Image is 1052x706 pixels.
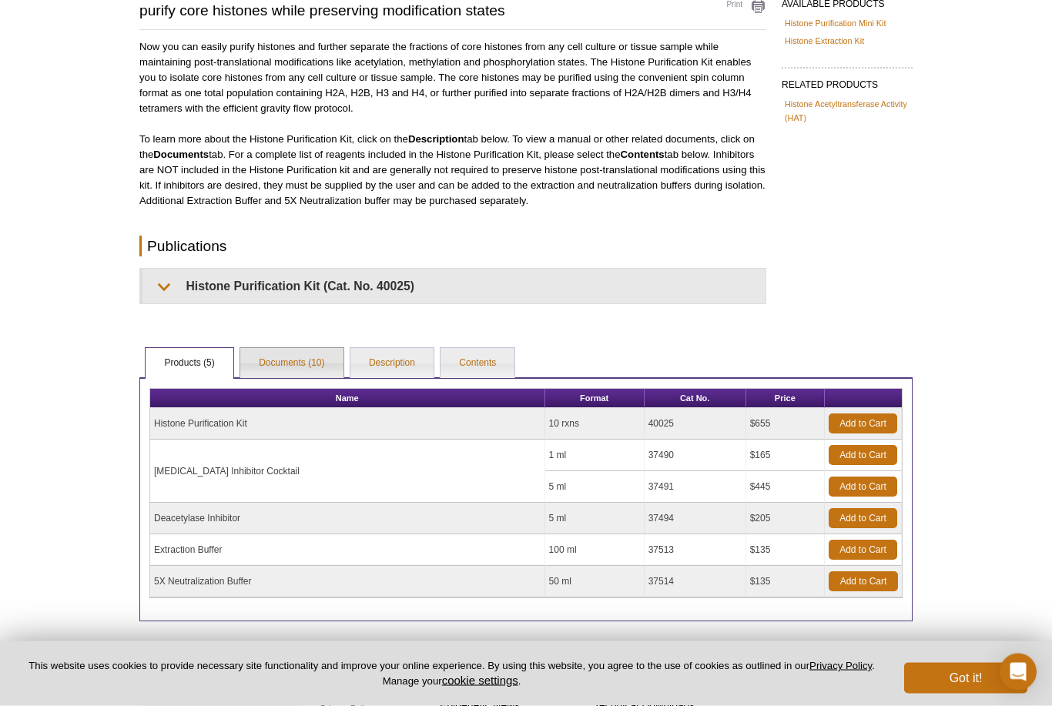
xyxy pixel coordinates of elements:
[150,440,545,504] td: [MEDICAL_DATA] Inhibitor Cocktail
[645,440,746,472] td: 37490
[146,349,233,380] a: Products (5)
[746,567,825,598] td: $135
[25,659,879,688] p: This website uses cookies to provide necessary site functionality and improve your online experie...
[645,535,746,567] td: 37513
[139,5,693,18] h2: purify core histones while preserving modification states
[746,390,825,409] th: Price
[240,349,343,380] a: Documents (10)
[408,134,464,146] strong: Description
[139,132,766,209] p: To learn more about the Histone Purification Kit, click on the tab below. To view a manual or oth...
[829,572,898,592] a: Add to Cart
[442,674,518,687] button: cookie settings
[150,409,545,440] td: Histone Purification Kit
[904,663,1027,694] button: Got it!
[645,567,746,598] td: 37514
[545,409,645,440] td: 10 rxns
[139,40,766,117] p: Now you can easily purify histones and further separate the fractions of core histones from any c...
[1000,654,1037,691] div: Open Intercom Messenger
[829,509,897,529] a: Add to Cart
[785,17,886,31] a: Histone Purification Mini Kit
[150,535,545,567] td: Extraction Buffer
[150,390,545,409] th: Name
[645,472,746,504] td: 37491
[829,477,897,497] a: Add to Cart
[545,390,645,409] th: Format
[153,149,209,161] strong: Documents
[645,390,746,409] th: Cat No.
[746,504,825,535] td: $205
[142,269,766,304] summary: Histone Purification Kit (Cat. No. 40025)
[545,567,645,598] td: 50 ml
[746,535,825,567] td: $135
[150,567,545,598] td: 5X Neutralization Buffer
[645,504,746,535] td: 37494
[545,504,645,535] td: 5 ml
[809,660,872,671] a: Privacy Policy
[785,35,864,49] a: Histone Extraction Kit
[621,149,665,161] strong: Contents
[829,540,897,560] a: Add to Cart
[545,440,645,472] td: 1 ml
[441,349,514,380] a: Contents
[545,472,645,504] td: 5 ml
[785,98,910,125] a: Histone Acetyltransferase Activity (HAT)
[139,236,766,257] h2: Publications
[746,409,825,440] td: $655
[746,440,825,472] td: $165
[782,68,913,95] h2: RELATED PRODUCTS
[829,414,897,434] a: Add to Cart
[645,409,746,440] td: 40025
[150,504,545,535] td: Deacetylase Inhibitor
[350,349,434,380] a: Description
[746,472,825,504] td: $445
[545,535,645,567] td: 100 ml
[829,446,897,466] a: Add to Cart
